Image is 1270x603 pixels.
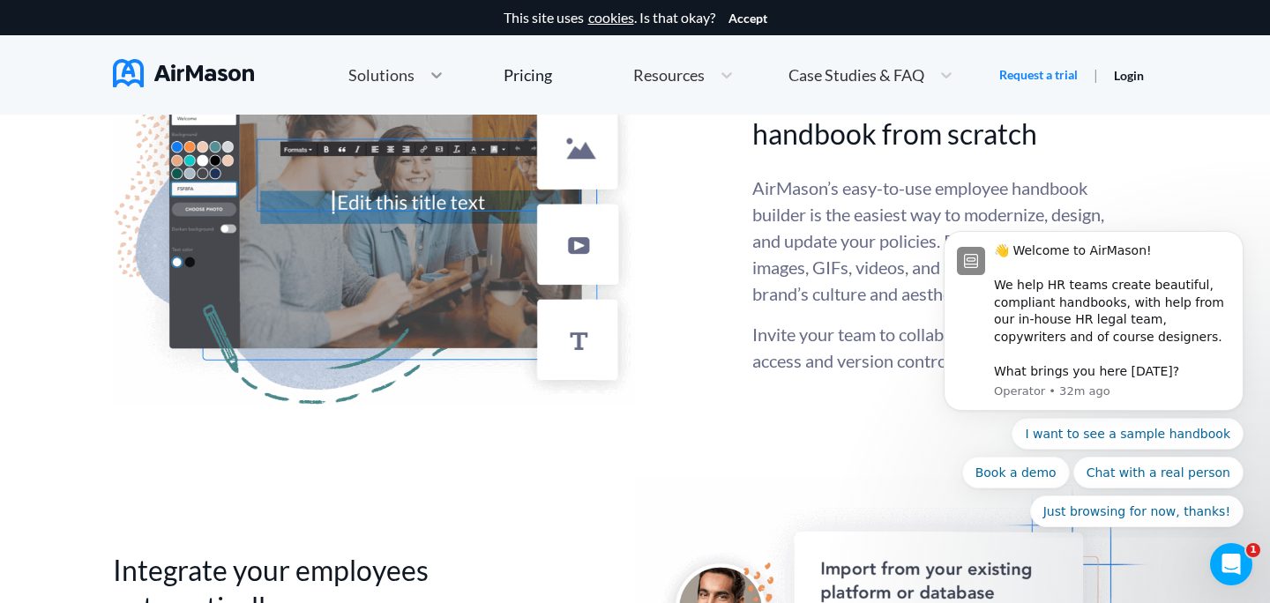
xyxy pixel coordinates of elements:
[752,175,1132,307] p: AirMason’s easy-to-use employee handbook builder is the easiest way to modernize, design, and upd...
[113,59,254,87] img: AirMason Logo
[788,67,924,83] span: Case Studies & FAQ
[113,45,636,404] img: edit design
[917,215,1270,538] iframe: Intercom notifications message
[752,175,1132,374] div: Invite your team to collaborate, with customized access and version control.
[1094,66,1098,83] span: |
[588,10,634,26] a: cookies
[504,67,552,83] div: Pricing
[1246,543,1260,557] span: 1
[728,11,767,26] button: Accept cookies
[999,66,1078,84] a: Request a trial
[348,67,415,83] span: Solutions
[752,78,1132,153] h2: Build your employee handbook from scratch
[504,59,552,91] a: Pricing
[633,67,705,83] span: Resources
[1210,543,1252,585] iframe: Intercom live chat
[1114,68,1144,83] a: Login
